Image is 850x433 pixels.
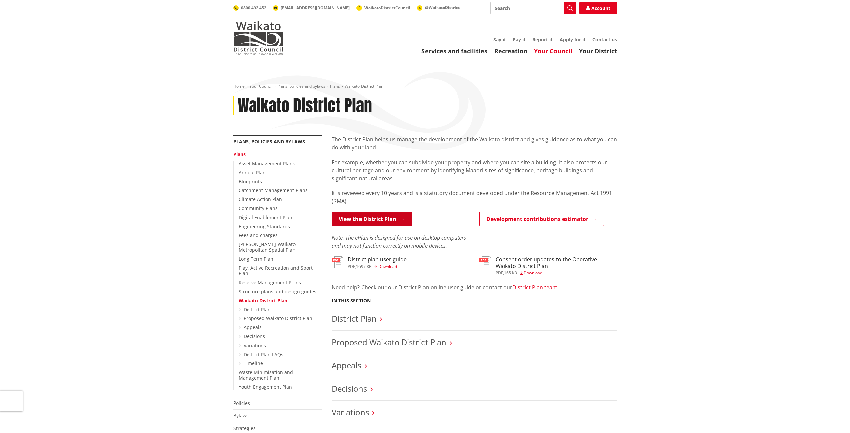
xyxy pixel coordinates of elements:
[244,306,271,313] a: District Plan
[332,234,466,249] em: Note: The ePlan is designed for use on desktop computers and may not function correctly on mobile...
[417,5,460,10] a: @WaikatoDistrict
[239,178,262,185] a: Blueprints
[239,187,308,193] a: Catchment Management Plans
[345,83,383,89] span: Waikato District Plan
[244,351,283,358] a: District Plan FAQs
[332,336,446,348] a: Proposed Waikato District Plan
[239,160,295,167] a: Asset Management Plans
[239,214,292,221] a: Digital Enablement Plan
[239,223,290,230] a: Engineering Standards
[277,83,325,89] a: Plans, policies and bylaws
[281,5,350,11] span: [EMAIL_ADDRESS][DOMAIN_NAME]
[239,169,266,176] a: Annual Plan
[233,412,249,419] a: Bylaws
[378,264,397,269] span: Download
[330,83,340,89] a: Plans
[332,135,617,151] p: The District Plan helps us manage the development of the Waikato district and gives guidance as t...
[425,5,460,10] span: @WaikatoDistrict
[332,189,617,205] p: It is reviewed every 10 years and is a statutory document developed under the Resource Management...
[348,265,407,269] div: ,
[332,407,369,418] a: Variations
[579,2,617,14] a: Account
[332,383,367,394] a: Decisions
[244,360,263,366] a: Timeline
[239,232,278,238] a: Fees and charges
[239,265,313,277] a: Play, Active Recreation and Sport Plan
[233,151,246,158] a: Plans
[332,313,377,324] a: District Plan
[233,21,283,55] img: Waikato District Council - Te Kaunihera aa Takiwaa o Waikato
[496,270,503,276] span: pdf
[479,212,604,226] a: Development contributions estimator
[332,298,371,304] h5: In this section
[512,284,559,291] a: District Plan team.
[479,256,617,275] a: Consent order updates to the Operative Waikato District Plan pdf,165 KB Download
[504,270,517,276] span: 165 KB
[332,158,617,182] p: For example, whether you can subdivide your property and where you can site a building. It also p...
[239,256,273,262] a: Long Term Plan
[332,256,407,268] a: District plan user guide pdf,1697 KB Download
[819,405,843,429] iframe: Messenger Launcher
[496,256,617,269] h3: Consent order updates to the Operative Waikato District Plan
[494,47,527,55] a: Recreation
[364,5,410,11] span: WaikatoDistrictCouncil
[273,5,350,11] a: [EMAIL_ADDRESS][DOMAIN_NAME]
[244,342,266,349] a: Variations
[479,256,491,268] img: document-pdf.svg
[490,2,576,14] input: Search input
[332,256,343,268] img: document-pdf.svg
[239,205,278,211] a: Community Plans
[513,36,526,43] a: Pay it
[348,264,355,269] span: pdf
[241,5,266,11] span: 0800 492 452
[233,5,266,11] a: 0800 492 452
[233,84,617,89] nav: breadcrumb
[239,279,301,286] a: Reserve Management Plans
[244,333,265,339] a: Decisions
[592,36,617,43] a: Contact us
[249,83,273,89] a: Your Council
[332,212,412,226] a: View the District Plan
[421,47,487,55] a: Services and facilities
[239,384,292,390] a: Youth Engagement Plan
[356,264,372,269] span: 1697 KB
[532,36,553,43] a: Report it
[493,36,506,43] a: Say it
[233,400,250,406] a: Policies
[233,138,305,145] a: Plans, policies and bylaws
[239,369,293,381] a: Waste Minimisation and Management Plan
[239,288,316,295] a: Structure plans and design guides
[332,283,617,291] p: Need help? Check our our District Plan online user guide or contact our
[579,47,617,55] a: Your District
[239,297,287,304] a: Waikato District Plan
[524,270,542,276] span: Download
[356,5,410,11] a: WaikatoDistrictCouncil
[239,241,296,253] a: [PERSON_NAME]-Waikato Metropolitan Spatial Plan
[233,425,256,431] a: Strategies
[244,315,312,321] a: Proposed Waikato District Plan
[332,360,361,371] a: Appeals
[348,256,407,263] h3: District plan user guide
[244,324,262,330] a: Appeals
[239,196,282,202] a: Climate Action Plan
[233,83,245,89] a: Home
[534,47,572,55] a: Your Council
[238,96,372,116] h1: Waikato District Plan
[496,271,617,275] div: ,
[560,36,586,43] a: Apply for it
